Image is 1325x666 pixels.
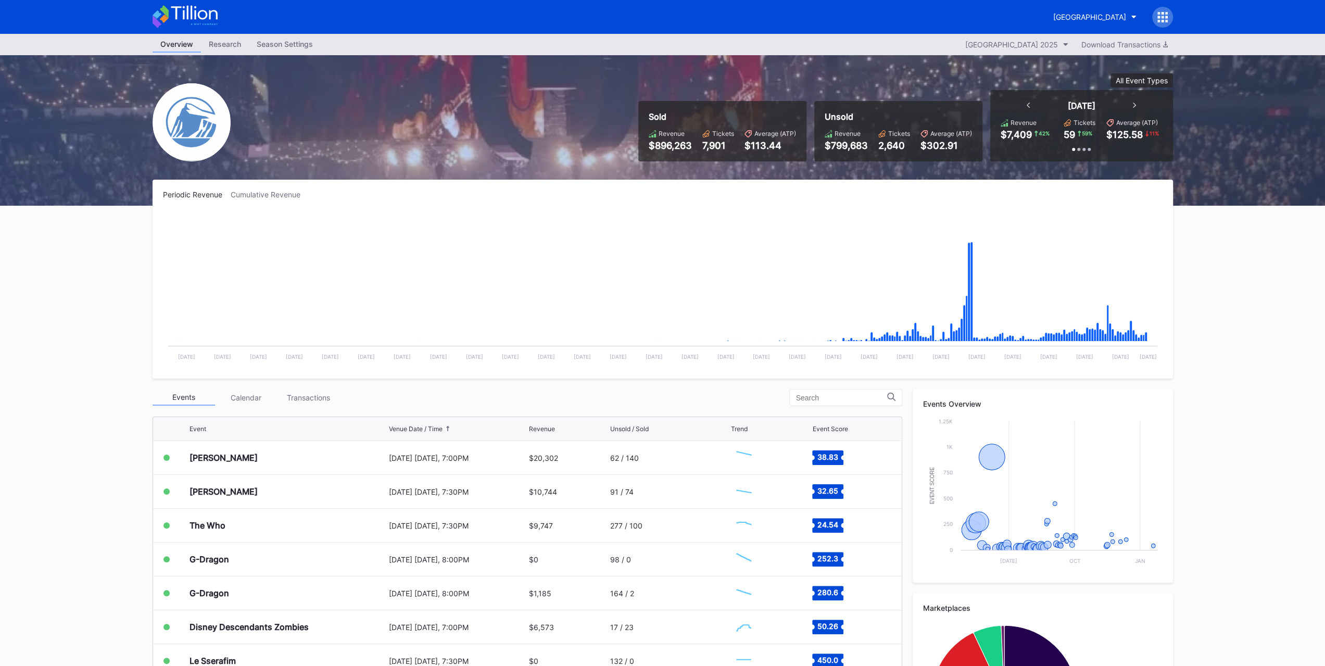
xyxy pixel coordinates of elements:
div: Tickets [888,130,910,137]
div: [GEOGRAPHIC_DATA] [1053,12,1126,21]
div: All Event Types [1116,76,1168,85]
text: 38.83 [817,453,838,461]
text: 250 [943,521,953,527]
div: $9,747 [529,521,553,530]
text: [DATE] [681,354,698,360]
div: $1,185 [529,589,551,598]
text: [DATE] [250,354,267,360]
text: 500 [943,495,953,501]
div: [DATE] [1068,100,1095,111]
svg: Chart title [731,614,762,640]
text: [DATE] [645,354,662,360]
text: 1k [947,444,953,450]
div: 91 / 74 [610,487,634,496]
text: 24.54 [817,520,838,529]
text: [DATE] [1112,354,1129,360]
svg: Chart title [731,479,762,505]
div: [PERSON_NAME] [190,453,258,463]
div: [DATE] [DATE], 7:00PM [389,454,527,462]
div: 11 % [1149,129,1160,137]
div: [GEOGRAPHIC_DATA] 2025 [965,40,1058,49]
text: [DATE] [1000,558,1017,564]
div: Download Transactions [1081,40,1168,49]
div: Venue Date / Time [389,425,443,433]
svg: Chart title [163,212,1163,368]
text: 32.65 [817,486,838,495]
text: [DATE] [609,354,626,360]
div: Trend [731,425,748,433]
div: 277 / 100 [610,521,642,530]
div: 62 / 140 [610,454,639,462]
div: $113.44 [744,140,796,151]
text: [DATE] [1004,354,1021,360]
div: $7,409 [1001,129,1032,140]
input: Search [796,394,887,402]
div: Calendar [215,389,277,406]
text: Oct [1069,558,1080,564]
div: $6,573 [529,623,554,632]
a: Overview [153,36,201,53]
div: $302.91 [920,140,972,151]
button: [GEOGRAPHIC_DATA] 2025 [960,37,1074,52]
div: Le Sserafim [190,656,236,666]
text: Event Score [929,467,935,504]
text: 0 [950,547,953,553]
div: Revenue [529,425,555,433]
div: Season Settings [249,36,321,52]
a: Research [201,36,249,53]
div: $125.58 [1106,129,1143,140]
div: Revenue [1011,119,1037,127]
div: [DATE] [DATE], 8:00PM [389,589,527,598]
div: Event Score [812,425,848,433]
div: 132 / 0 [610,657,634,665]
div: 2,640 [878,140,910,151]
text: [DATE] [501,354,519,360]
text: [DATE] [1139,354,1156,360]
text: [DATE] [214,354,231,360]
text: [DATE] [394,354,411,360]
text: 50.26 [817,622,838,631]
div: Unsold / Sold [610,425,649,433]
text: [DATE] [465,354,483,360]
div: Event [190,425,206,433]
div: 7,901 [702,140,734,151]
div: Average (ATP) [1116,119,1158,127]
div: Average (ATP) [930,130,972,137]
text: [DATE] [178,354,195,360]
text: [DATE] [537,354,554,360]
div: [DATE] [DATE], 7:30PM [389,487,527,496]
svg: Chart title [731,512,762,538]
button: [GEOGRAPHIC_DATA] [1045,7,1144,27]
div: Events Overview [923,399,1163,408]
button: Download Transactions [1076,37,1173,52]
a: Season Settings [249,36,321,53]
div: Marketplaces [923,604,1163,612]
text: 450.0 [817,656,838,664]
text: [DATE] [286,354,303,360]
div: Periodic Revenue [163,190,231,199]
svg: Chart title [923,416,1163,572]
button: All Event Types [1111,73,1173,87]
div: G-Dragon [190,554,229,564]
text: [DATE] [789,354,806,360]
text: [DATE] [1076,354,1093,360]
div: [DATE] [DATE], 7:30PM [389,521,527,530]
div: Tickets [712,130,734,137]
div: [DATE] [DATE], 8:00PM [389,555,527,564]
div: Transactions [277,389,340,406]
img: Devils-Logo.png [153,83,231,161]
text: [DATE] [573,354,590,360]
text: 280.6 [817,588,838,597]
div: $799,683 [825,140,868,151]
text: [DATE] [358,354,375,360]
svg: Chart title [731,445,762,471]
div: 164 / 2 [610,589,634,598]
text: [DATE] [897,354,914,360]
div: Disney Descendants Zombies [190,622,309,632]
div: 59 % [1081,129,1093,137]
div: 59 [1064,129,1075,140]
div: Revenue [659,130,685,137]
svg: Chart title [731,546,762,572]
div: Revenue [835,130,861,137]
